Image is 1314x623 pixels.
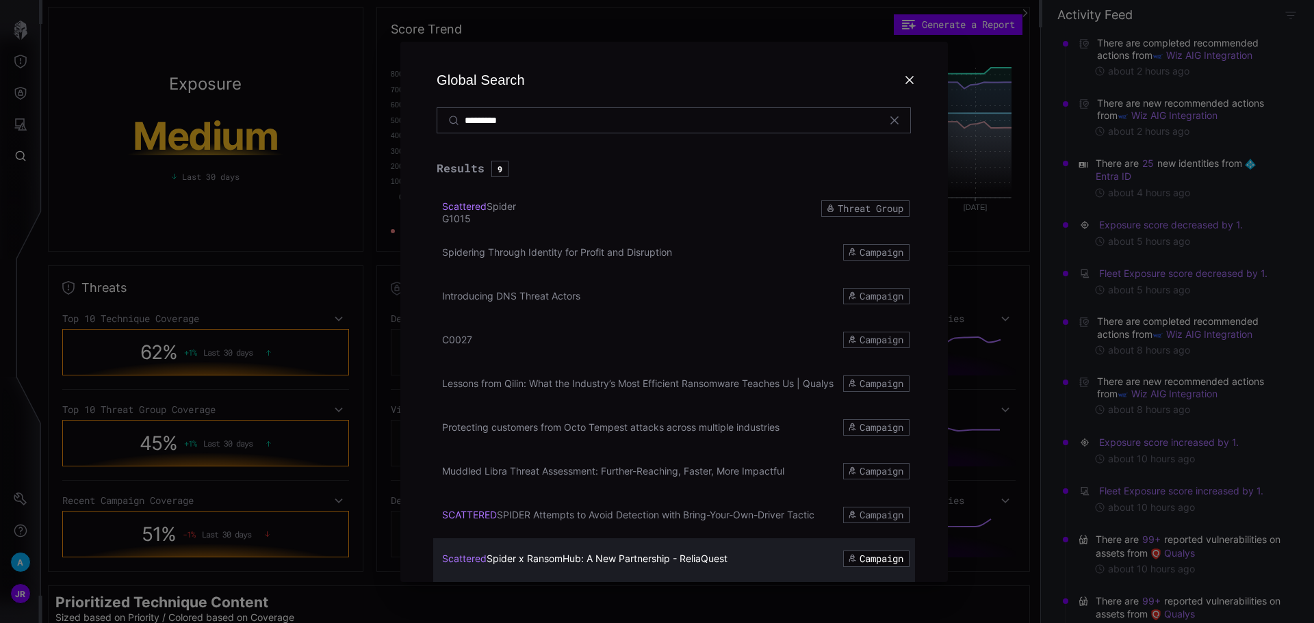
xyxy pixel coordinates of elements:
a: Spidering Through Identity for Profit and DisruptionCampaign [439,232,910,272]
span: Campaign [860,465,903,477]
span: Campaign [860,509,903,521]
span: Lessons from Qilin: What the Industry’s Most Efficient Ransomware Teaches Us | Qualys [442,377,834,389]
span: C0027 [442,334,472,345]
span: Spider x RansomHub: A New Partnership - ReliaQuest [487,553,727,564]
span: SPIDER Attempts to Avoid Detection with Bring-Your-Own-Driver Tactic [497,509,814,520]
span: Campaign [860,290,903,302]
span: Campaign [860,334,903,346]
span: Campaign [860,421,903,434]
a: Introducing DNS Threat ActorsCampaign [439,276,910,316]
a: C0027Campaign [439,319,910,360]
span: 9 [491,161,508,177]
span: Spidering Through Identity for Profit and Disruption [442,246,672,258]
a: ScatteredSpiderG1015Threat Group [439,188,910,237]
h3: Results [437,161,915,183]
span: Muddled Libra Threat Assessment: Further-Reaching, Faster, More Impactful [442,465,784,477]
span: Scattered [442,200,487,212]
a: Lessons from Qilin: What the Industry’s Most Efficient Ransomware Teaches Us | QualysCampaign [439,363,910,403]
a: Muddled Libra Threat Assessment: Further-Reaching, Faster, More ImpactfulCampaign [439,451,910,491]
span: Introducing DNS Threat Actors [442,290,580,302]
div: Global Search [433,69,525,91]
a: Protecting customers from Octo Tempest attacks across multiple industriesCampaign [439,407,910,447]
span: Campaign [860,246,903,259]
span: Campaign [860,377,903,390]
div: G1015 [442,213,788,225]
a: ScatteredSpider x RansomHub: A New Partnership - ReliaQuestCampaign [439,538,910,579]
a: SCATTEREDSPIDER Attempts to Avoid Detection with Bring-Your-Own-Driver TacticCampaign [439,494,910,535]
span: Spider [487,200,516,212]
span: Scattered [442,553,487,564]
span: Threat Group [838,202,903,215]
span: SCATTERED [442,509,497,520]
span: Protecting customers from Octo Tempest attacks across multiple industries [442,421,780,433]
span: Campaign [860,553,903,565]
